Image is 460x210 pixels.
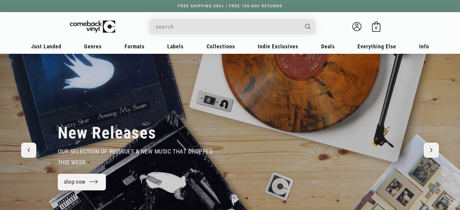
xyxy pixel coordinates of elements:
[419,43,429,50] span: Info
[375,26,377,30] span: 0
[58,174,106,190] a: shop now
[125,43,145,50] span: Formats
[58,123,156,143] h2: New Releases
[58,148,213,166] span: our selection of reissues & new music that dropped this week.
[21,143,36,158] button: Previous slide
[207,43,235,50] span: Collections
[424,143,439,158] button: Next slide
[321,43,335,50] span: Deals
[84,43,102,50] span: Genres
[167,43,184,50] span: Labels
[357,43,396,50] span: Everything Else
[149,19,315,34] div: Search
[300,19,316,34] button: Search
[258,43,298,50] span: Indie Exclusives
[172,4,288,8] a: FREE SHIPPING $89+ | FREE 100-DAY RETURNS
[31,43,61,50] span: Just Landed
[156,21,299,33] input: search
